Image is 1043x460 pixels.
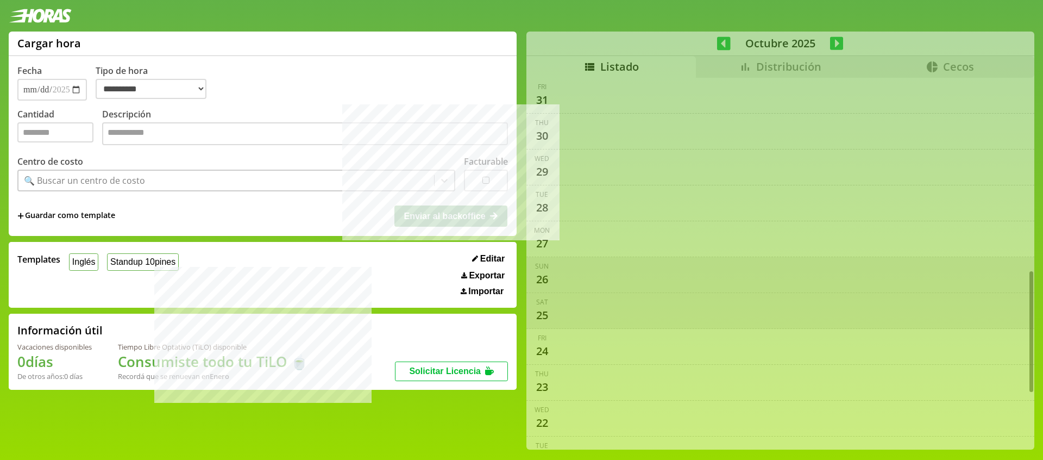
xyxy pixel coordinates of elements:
button: Inglés [69,253,98,270]
span: Importar [468,287,504,296]
b: Enero [210,371,229,381]
div: Recordá que se renuevan en [118,371,308,381]
div: Tiempo Libre Optativo (TiLO) disponible [118,342,308,352]
span: Exportar [469,271,505,281]
button: Standup 10pines [107,253,179,270]
h1: Consumiste todo tu TiLO 🍵 [118,352,308,371]
textarea: Descripción [102,122,508,145]
h2: Información útil [17,323,103,338]
select: Tipo de hora [96,79,206,99]
h1: 0 días [17,352,92,371]
label: Cantidad [17,108,102,148]
label: Facturable [464,156,508,167]
div: 🔍 Buscar un centro de costo [24,175,145,187]
label: Tipo de hora [96,65,215,101]
button: Exportar [458,270,508,281]
div: De otros años: 0 días [17,371,92,381]
label: Centro de costo [17,156,83,167]
img: logotipo [9,9,72,23]
h1: Cargar hora [17,36,81,51]
span: +Guardar como template [17,210,115,222]
span: + [17,210,24,222]
span: Solicitar Licencia [409,366,481,376]
span: Editar [480,254,505,264]
label: Descripción [102,108,508,148]
span: Templates [17,253,60,265]
button: Editar [469,253,508,264]
input: Cantidad [17,122,93,142]
div: Vacaciones disponibles [17,342,92,352]
label: Fecha [17,65,42,77]
button: Solicitar Licencia [395,362,508,381]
